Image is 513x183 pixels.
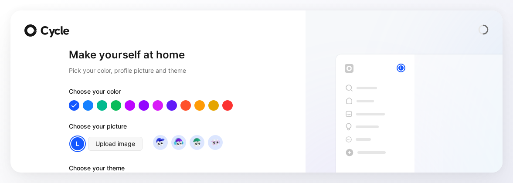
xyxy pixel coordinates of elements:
[397,64,404,71] div: L
[173,136,184,148] img: avatar
[69,48,248,62] h1: Make yourself at home
[191,136,203,148] img: avatar
[69,163,230,177] div: Choose your theme
[95,139,135,149] span: Upload image
[154,136,166,148] img: avatar
[69,121,248,135] div: Choose your picture
[70,136,85,151] div: L
[345,64,353,73] img: workspace-default-logo-wX5zAyuM.png
[69,86,248,100] div: Choose your color
[88,137,143,151] button: Upload image
[209,136,221,148] img: avatar
[69,65,248,76] h2: Pick your color, profile picture and theme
